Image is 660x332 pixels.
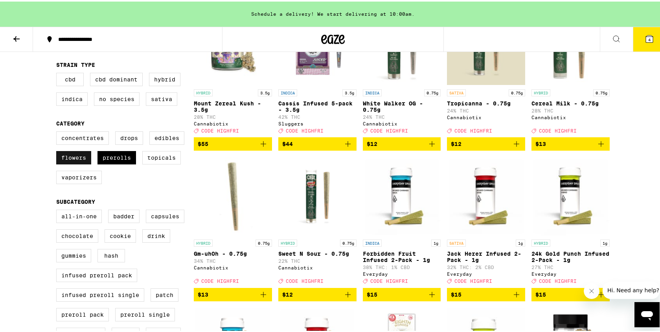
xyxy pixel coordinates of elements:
[286,277,324,282] span: CODE HIGHFRI
[454,277,492,282] span: CODE HIGHFRI
[278,155,357,286] a: Open page for Sweet N Sour - 0.75g from Cannabiotix
[56,149,91,163] label: Flowers
[363,88,382,95] p: INDICA
[194,113,272,118] p: 28% THC
[194,257,272,262] p: 34% THC
[201,277,239,282] span: CODE HIGHFRI
[115,306,175,320] label: Preroll Single
[97,149,136,163] label: Prerolls
[584,282,599,297] iframe: Close message
[56,208,102,221] label: All-In-One
[282,139,293,146] span: $44
[531,155,610,234] img: Everyday - 24k Gold Punch Infused 2-Pack - 1g
[531,263,610,268] p: 27% THC
[56,91,88,104] label: Indica
[531,238,550,245] p: HYBRID
[286,127,324,132] span: CODE HIGHFRI
[424,88,441,95] p: 0.75g
[363,238,382,245] p: INDICA
[370,127,408,132] span: CODE HIGHFRI
[531,249,610,262] p: 24k Gold Punch Infused 2-Pack - 1g
[194,238,213,245] p: HYBRID
[363,270,441,275] div: Everyday
[451,139,461,146] span: $12
[539,277,577,282] span: CODE HIGHFRI
[56,267,137,280] label: Infused Preroll Pack
[531,88,550,95] p: HYBRID
[447,5,525,136] a: Open page for Tropicanna - 0.75g from Cannabiotix
[94,91,140,104] label: No Species
[340,238,357,245] p: 0.75g
[278,88,297,95] p: INDICA
[278,120,357,125] div: Sluggers
[431,238,441,245] p: 1g
[108,208,140,221] label: Badder
[648,36,651,41] span: 4
[451,290,461,296] span: $15
[146,208,184,221] label: Capsules
[363,155,441,286] a: Open page for Forbidden Fruit Infused 2-Pack - 1g from Everyday
[447,286,525,300] button: Add to bag
[258,88,272,95] p: 3.5g
[194,120,272,125] div: Cannabiotix
[90,71,143,85] label: CBD Dominant
[105,228,136,241] label: Cookie
[363,136,441,149] button: Add to bag
[447,113,525,118] div: Cannabiotix
[363,120,441,125] div: Cannabiotix
[634,301,660,326] iframe: Button to launch messaging window
[447,238,466,245] p: SATIVA
[531,286,610,300] button: Add to bag
[97,247,125,261] label: Hash
[535,290,546,296] span: $15
[447,107,525,112] p: 24% THC
[535,139,546,146] span: $13
[278,5,357,136] a: Open page for Cassis Infused 5-pack - 3.5g from Sluggers
[531,270,610,275] div: Everyday
[363,263,441,268] p: 38% THC: 1% CBD
[531,99,610,105] p: Cereal Milk - 0.75g
[142,149,181,163] label: Topicals
[198,290,208,296] span: $13
[367,290,377,296] span: $15
[151,287,178,300] label: Patch
[115,130,143,143] label: Drops
[146,91,177,104] label: Sativa
[194,99,272,111] p: Mount Zereal Kush - 3.5g
[282,290,293,296] span: $12
[363,155,441,234] img: Everyday - Forbidden Fruit Infused 2-Pack - 1g
[600,238,610,245] p: 1g
[149,130,184,143] label: Edibles
[447,263,525,268] p: 32% THC: 2% CBD
[363,286,441,300] button: Add to bag
[194,88,213,95] p: HYBRID
[531,107,610,112] p: 28% THC
[509,88,525,95] p: 0.75g
[278,136,357,149] button: Add to bag
[447,155,525,234] img: Everyday - Jack Herer Infused 2-Pack - 1g
[56,130,109,143] label: Concentrates
[256,238,272,245] p: 0.75g
[194,249,272,255] p: Gm-uhOh - 0.75g
[447,99,525,105] p: Tropicanna - 0.75g
[278,238,297,245] p: HYBRID
[194,264,272,269] div: Cannabiotix
[454,127,492,132] span: CODE HIGHFRI
[194,155,272,234] img: Cannabiotix - Gm-uhOh - 0.75g
[531,113,610,118] div: Cannabiotix
[531,155,610,286] a: Open page for 24k Gold Punch Infused 2-Pack - 1g from Everyday
[56,247,91,261] label: Gummies
[194,5,272,136] a: Open page for Mount Zereal Kush - 3.5g from Cannabiotix
[278,286,357,300] button: Add to bag
[142,228,170,241] label: Drink
[539,127,577,132] span: CODE HIGHFRI
[278,257,357,262] p: 22% THC
[278,249,357,255] p: Sweet N Sour - 0.75g
[56,306,109,320] label: Preroll Pack
[194,155,272,286] a: Open page for Gm-uhOh - 0.75g from Cannabiotix
[363,113,441,118] p: 24% THC
[447,136,525,149] button: Add to bag
[278,113,357,118] p: 42% THC
[278,155,357,234] img: Cannabiotix - Sweet N Sour - 0.75g
[363,249,441,262] p: Forbidden Fruit Infused 2-Pack - 1g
